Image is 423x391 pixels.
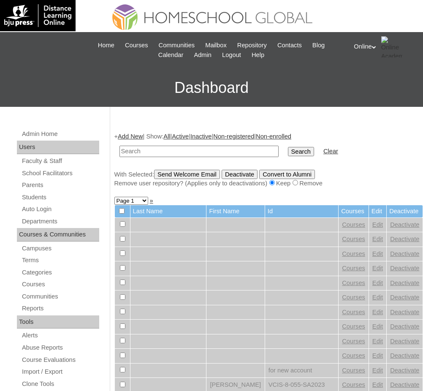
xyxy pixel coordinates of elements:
[201,41,231,50] a: Mailbox
[342,309,365,315] a: Courses
[114,179,415,188] div: Remove user repository? (Applies only to deactivations) Keep Remove
[342,323,365,330] a: Courses
[259,170,315,179] input: Convert to Alumni
[390,265,419,272] a: Deactivate
[154,50,187,60] a: Calendar
[21,367,99,377] a: Import / Export
[21,216,99,227] a: Departments
[342,367,365,374] a: Courses
[390,367,419,374] a: Deactivate
[308,41,329,50] a: Blog
[342,338,365,345] a: Courses
[158,50,183,60] span: Calendar
[159,41,195,50] span: Communities
[121,41,152,50] a: Courses
[222,50,241,60] span: Logout
[155,41,199,50] a: Communities
[21,267,99,278] a: Categories
[277,41,302,50] span: Contacts
[390,294,419,301] a: Deactivate
[372,294,383,301] a: Edit
[222,170,258,179] input: Deactivate
[21,129,99,139] a: Admin Home
[237,41,267,50] span: Repository
[21,204,99,215] a: Auto Login
[190,50,216,60] a: Admin
[21,330,99,341] a: Alerts
[125,41,148,50] span: Courses
[4,69,419,107] h3: Dashboard
[312,41,325,50] span: Blog
[194,50,211,60] span: Admin
[154,170,220,179] input: Send Welcome Email
[390,323,419,330] a: Deactivate
[205,41,227,50] span: Mailbox
[372,338,383,345] a: Edit
[390,280,419,286] a: Deactivate
[372,367,383,374] a: Edit
[390,236,419,242] a: Deactivate
[17,315,99,329] div: Tools
[150,197,153,204] a: »
[265,205,338,217] td: Id
[342,294,365,301] a: Courses
[369,205,386,217] td: Edit
[342,381,365,388] a: Courses
[342,221,365,228] a: Courses
[256,133,291,140] a: Non-enrolled
[381,36,402,57] img: Online Academy
[21,355,99,365] a: Course Evaluations
[218,50,245,60] a: Logout
[21,255,99,266] a: Terms
[21,279,99,290] a: Courses
[390,352,419,359] a: Deactivate
[4,4,71,27] img: logo-white.png
[21,243,99,254] a: Campuses
[342,352,365,359] a: Courses
[342,280,365,286] a: Courses
[372,236,383,242] a: Edit
[372,309,383,315] a: Edit
[390,221,419,228] a: Deactivate
[21,303,99,314] a: Reports
[354,36,415,57] div: Online
[94,41,119,50] a: Home
[390,309,419,315] a: Deactivate
[130,205,206,217] td: Last Name
[21,192,99,203] a: Students
[190,133,212,140] a: Inactive
[323,148,338,155] a: Clear
[372,352,383,359] a: Edit
[372,221,383,228] a: Edit
[21,291,99,302] a: Communities
[114,132,415,188] div: + | Show: | | | |
[21,168,99,179] a: School Facilitators
[21,180,99,190] a: Parents
[372,323,383,330] a: Edit
[390,338,419,345] a: Deactivate
[390,250,419,257] a: Deactivate
[213,133,254,140] a: Non-registered
[342,236,365,242] a: Courses
[119,146,279,157] input: Search
[247,50,268,60] a: Help
[163,133,170,140] a: All
[390,381,419,388] a: Deactivate
[206,205,264,217] td: First Name
[118,133,143,140] a: Add New
[342,265,365,272] a: Courses
[21,379,99,389] a: Clone Tools
[387,205,423,217] td: Deactivate
[339,205,369,217] td: Courses
[342,250,365,257] a: Courses
[17,141,99,154] div: Users
[372,280,383,286] a: Edit
[265,364,338,378] td: for new account
[21,156,99,166] a: Faculty & Staff
[98,41,114,50] span: Home
[172,133,189,140] a: Active
[114,170,415,188] div: With Selected:
[372,381,383,388] a: Edit
[21,342,99,353] a: Abuse Reports
[233,41,271,50] a: Repository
